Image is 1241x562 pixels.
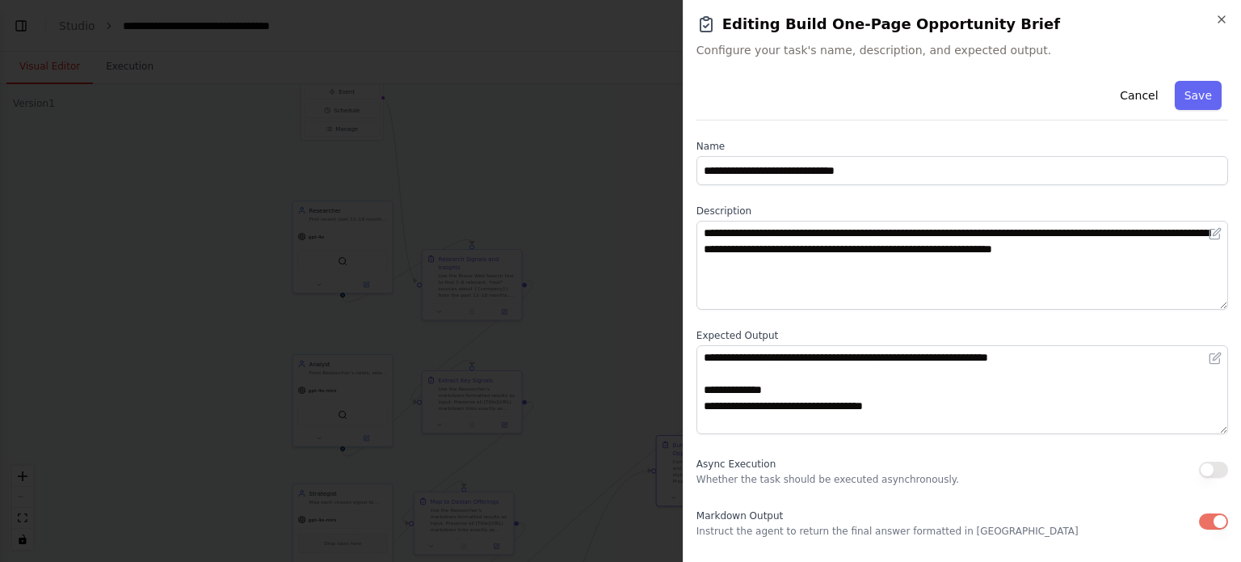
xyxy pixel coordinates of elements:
[1205,224,1225,243] button: Open in editor
[1175,81,1222,110] button: Save
[1205,349,1225,368] button: Open in editor
[696,329,1228,342] label: Expected Output
[696,13,1228,36] h2: Editing Build One-Page Opportunity Brief
[696,525,1079,538] p: Instruct the agent to return the final answer formatted in [GEOGRAPHIC_DATA]
[696,510,783,522] span: Markdown Output
[696,473,959,486] p: Whether the task should be executed asynchronously.
[696,42,1228,58] span: Configure your task's name, description, and expected output.
[1110,81,1167,110] button: Cancel
[696,205,1228,218] label: Description
[696,458,776,470] span: Async Execution
[696,140,1228,153] label: Name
